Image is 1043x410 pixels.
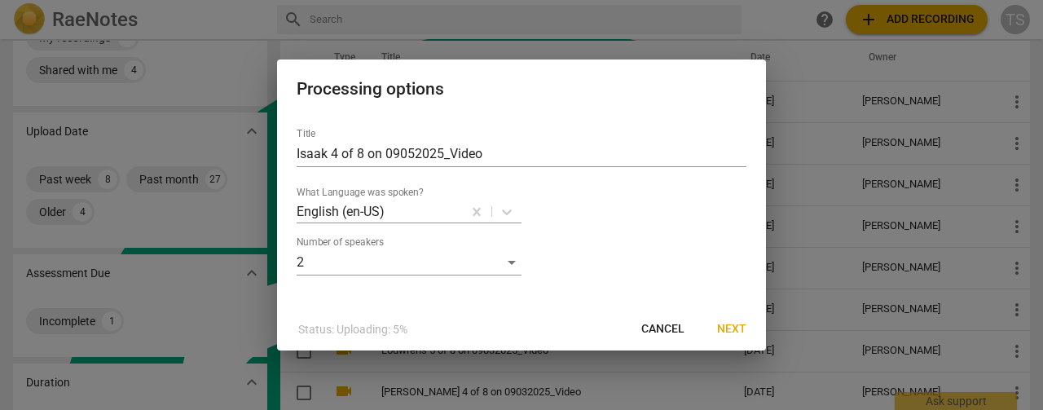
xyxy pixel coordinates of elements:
span: Next [717,321,746,337]
button: Next [704,315,759,344]
h2: Processing options [297,79,746,99]
label: Title [297,130,315,139]
span: Cancel [641,321,684,337]
p: Status: Uploading: 5% [298,321,407,338]
label: Number of speakers [297,238,384,248]
button: Cancel [628,315,698,344]
div: 2 [297,249,521,276]
p: English (en-US) [297,202,385,221]
label: What Language was spoken? [297,188,424,198]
